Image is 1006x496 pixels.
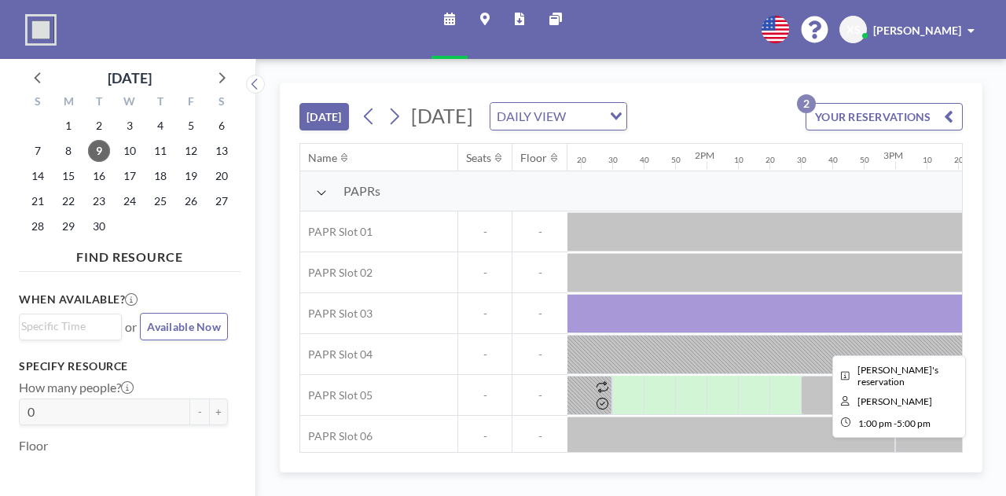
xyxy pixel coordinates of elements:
span: - [458,347,512,362]
div: Seats [466,151,491,165]
span: - [512,429,567,443]
span: Saturday, September 27, 2025 [211,190,233,212]
span: DAILY VIEW [494,106,569,127]
span: [DATE] [411,104,473,127]
span: - [512,307,567,321]
span: PAPR Slot 04 [300,347,373,362]
button: - [190,399,209,425]
div: F [175,93,206,113]
span: - [458,307,512,321]
div: Name [308,151,337,165]
button: Available Now [140,313,228,340]
span: Thursday, September 18, 2025 [149,165,171,187]
div: 30 [608,155,618,165]
span: Thursday, September 4, 2025 [149,115,171,137]
img: organization-logo [25,14,57,46]
span: Wednesday, September 10, 2025 [119,140,141,162]
div: W [115,93,145,113]
span: [PERSON_NAME] [873,24,961,37]
span: Monday, September 22, 2025 [57,190,79,212]
div: 40 [640,155,649,165]
h3: Specify resource [19,359,228,373]
div: 10 [734,155,743,165]
div: S [23,93,53,113]
span: Saturday, September 20, 2025 [211,165,233,187]
span: Xiaoqiang's reservation [857,364,938,388]
div: 30 [797,155,806,165]
span: Monday, September 29, 2025 [57,215,79,237]
span: Wednesday, September 3, 2025 [119,115,141,137]
span: - [458,225,512,239]
span: Monday, September 1, 2025 [57,115,79,137]
div: 50 [671,155,681,165]
span: PAPR Slot 03 [300,307,373,321]
div: Floor [520,151,547,165]
span: Sunday, September 28, 2025 [27,215,49,237]
span: Friday, September 12, 2025 [180,140,202,162]
h4: FIND RESOURCE [19,243,240,265]
span: Sunday, September 14, 2025 [27,165,49,187]
span: PAPR Slot 05 [300,388,373,402]
div: Search for option [490,103,626,130]
span: 5:00 PM [897,417,931,429]
div: 20 [577,155,586,165]
span: Sunday, September 7, 2025 [27,140,49,162]
div: M [53,93,84,113]
span: Friday, September 19, 2025 [180,165,202,187]
div: T [145,93,175,113]
div: 10 [923,155,932,165]
span: 1:00 PM [858,417,892,429]
span: - [458,388,512,402]
span: XS [846,23,861,37]
span: Sunday, September 21, 2025 [27,190,49,212]
div: T [84,93,115,113]
button: [DATE] [299,103,349,130]
div: 20 [766,155,775,165]
span: Xiaoqiang Shan [857,395,932,407]
span: - [512,266,567,280]
button: YOUR RESERVATIONS2 [806,103,963,130]
div: 3PM [883,149,903,161]
span: Wednesday, September 24, 2025 [119,190,141,212]
span: PAPR Slot 06 [300,429,373,443]
span: Monday, September 15, 2025 [57,165,79,187]
span: - [512,225,567,239]
span: Available Now [147,320,221,333]
span: Tuesday, September 16, 2025 [88,165,110,187]
span: Tuesday, September 2, 2025 [88,115,110,137]
span: - [512,388,567,402]
span: Saturday, September 13, 2025 [211,140,233,162]
span: PAPR Slot 02 [300,266,373,280]
span: Monday, September 8, 2025 [57,140,79,162]
span: PAPRs [343,183,380,199]
span: Thursday, September 25, 2025 [149,190,171,212]
label: Floor [19,438,48,454]
span: - [894,417,897,429]
button: + [209,399,228,425]
div: [DATE] [108,67,152,89]
div: 20 [954,155,964,165]
span: Tuesday, September 30, 2025 [88,215,110,237]
div: 50 [860,155,869,165]
input: Search for option [571,106,600,127]
label: How many people? [19,380,134,395]
span: Friday, September 26, 2025 [180,190,202,212]
span: Tuesday, September 9, 2025 [88,140,110,162]
span: PAPR Slot 01 [300,225,373,239]
div: 2PM [695,149,714,161]
span: Wednesday, September 17, 2025 [119,165,141,187]
span: Thursday, September 11, 2025 [149,140,171,162]
div: 40 [828,155,838,165]
span: - [512,347,567,362]
p: 2 [797,94,816,113]
span: - [458,266,512,280]
div: S [206,93,237,113]
input: Search for option [21,318,112,335]
span: Tuesday, September 23, 2025 [88,190,110,212]
span: or [125,319,137,335]
span: - [458,429,512,443]
span: Saturday, September 6, 2025 [211,115,233,137]
div: Search for option [20,314,121,338]
span: Friday, September 5, 2025 [180,115,202,137]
